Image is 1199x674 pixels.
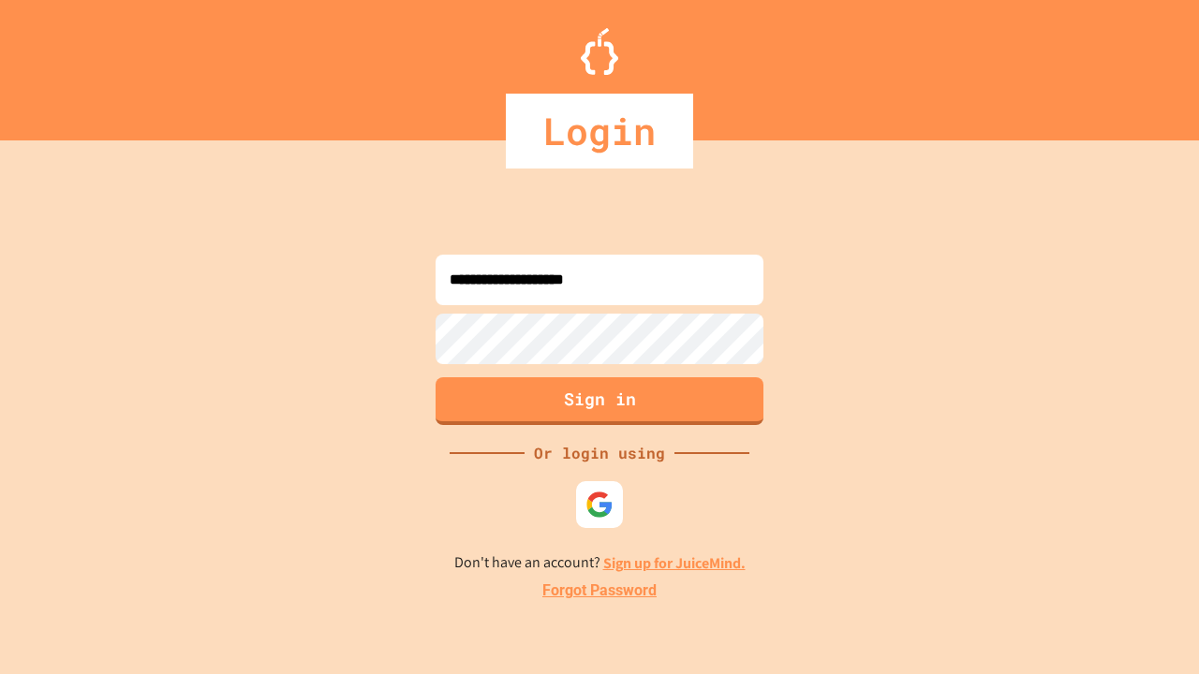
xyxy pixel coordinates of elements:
p: Don't have an account? [454,551,746,575]
button: Sign in [436,377,763,425]
a: Forgot Password [542,579,657,602]
div: Login [506,94,693,168]
iframe: chat widget [1044,518,1180,597]
a: Sign up for JuiceMind. [603,553,746,573]
img: google-icon.svg [585,491,614,519]
img: Logo.svg [581,28,618,75]
div: Or login using [525,442,674,464]
iframe: chat widget [1120,599,1180,655]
